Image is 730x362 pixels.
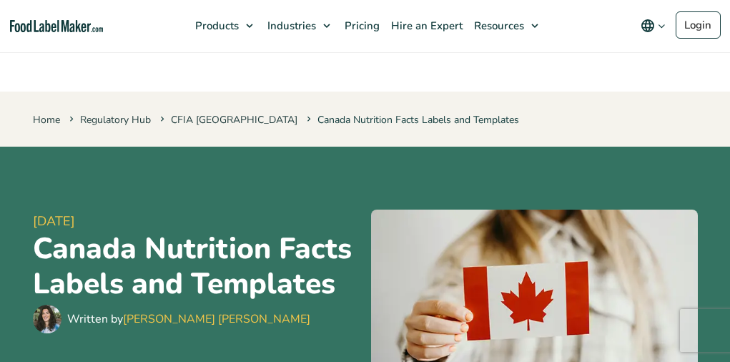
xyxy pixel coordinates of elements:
[171,113,297,127] a: CFIA [GEOGRAPHIC_DATA]
[387,19,464,33] span: Hire an Expert
[33,305,61,333] img: Maria Abi Hanna - Food Label Maker
[470,19,526,33] span: Resources
[304,113,519,127] span: Canada Nutrition Facts Labels and Templates
[123,311,310,327] a: [PERSON_NAME] [PERSON_NAME]
[340,19,381,33] span: Pricing
[191,19,240,33] span: Products
[676,11,721,39] a: Login
[33,113,60,127] a: Home
[67,310,310,328] div: Written by
[33,212,360,231] span: [DATE]
[80,113,151,127] a: Regulatory Hub
[33,231,360,301] h1: Canada Nutrition Facts Labels and Templates
[263,19,317,33] span: Industries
